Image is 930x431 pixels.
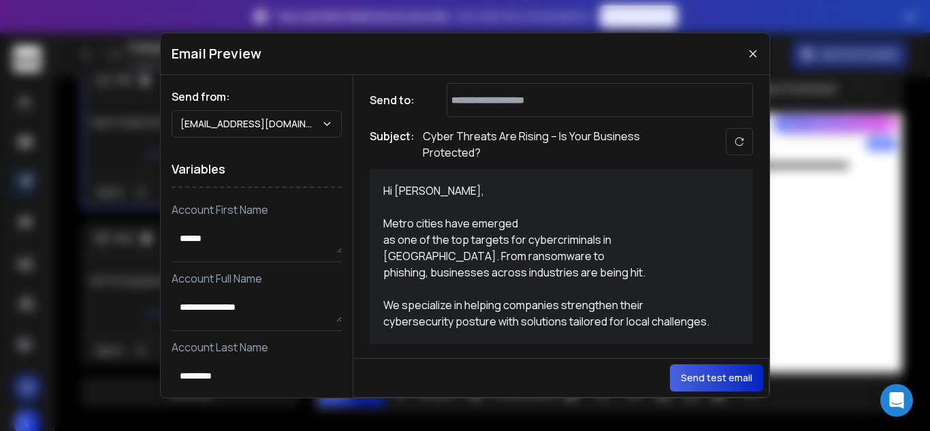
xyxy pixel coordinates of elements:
div: We specialize in helping companies strengthen their cybersecurity posture with solutions tailored... [383,297,724,346]
p: [EMAIL_ADDRESS][DOMAIN_NAME] [180,117,321,131]
div: Hi [PERSON_NAME], [383,182,724,199]
p: Account Full Name [172,270,342,287]
h1: Send to: [370,92,424,108]
h1: Variables [172,151,342,188]
h1: Send from: [172,89,342,105]
div: Metro cities have emerged as one of the top targets for cybercriminals in [GEOGRAPHIC_DATA]. From... [383,215,724,297]
p: Cyber Threats Are Rising – Is Your Business Protected? [423,128,695,161]
button: Send test email [670,364,763,392]
p: Account Last Name [172,339,342,355]
h1: Email Preview [172,44,261,63]
div: Open Intercom Messenger [880,384,913,417]
p: Account First Name [172,202,342,218]
h1: Subject: [370,128,415,161]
